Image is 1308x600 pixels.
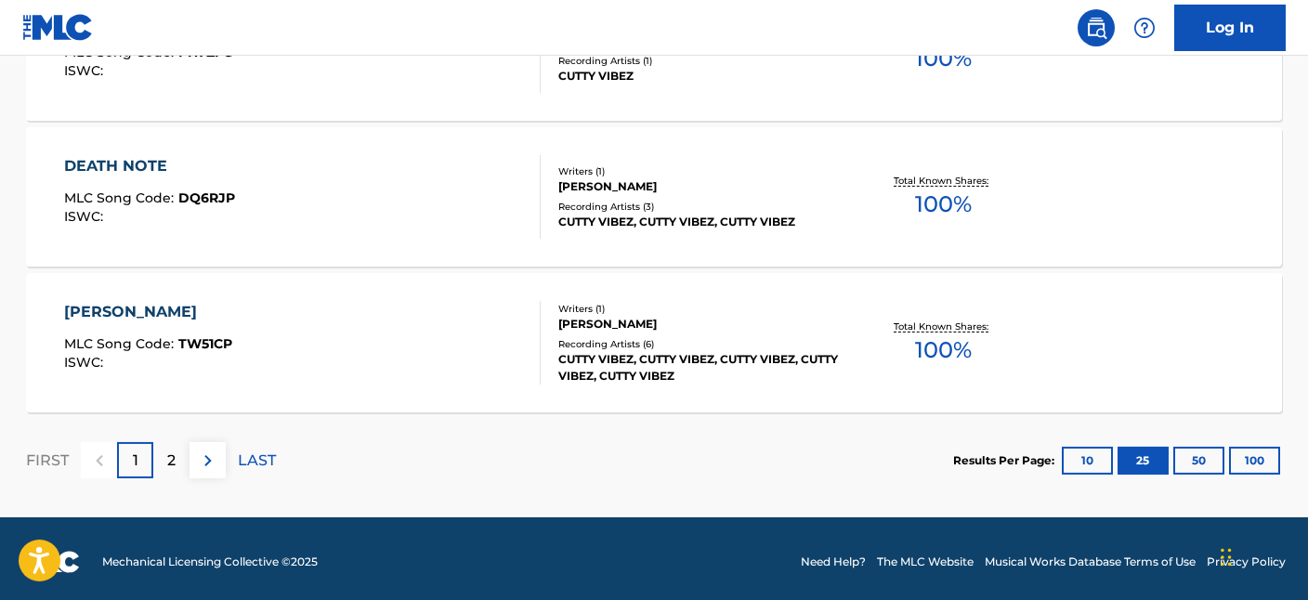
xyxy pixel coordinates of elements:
img: MLC Logo [22,14,94,41]
span: ISWC : [64,354,108,371]
p: 2 [167,450,176,472]
img: search [1085,17,1107,39]
button: 50 [1173,447,1224,475]
img: right [197,450,219,472]
button: 10 [1062,447,1113,475]
div: [PERSON_NAME] [558,178,839,195]
a: Log In [1174,5,1286,51]
div: CUTTY VIBEZ, CUTTY VIBEZ, CUTTY VIBEZ, CUTTY VIBEZ, CUTTY VIBEZ [558,351,839,385]
div: DEATH NOTE [64,155,235,177]
div: Writers ( 1 ) [558,302,839,316]
p: Total Known Shares: [894,174,993,188]
a: DEATH NOTEMLC Song Code:DQ6RJPISWC:Writers (1)[PERSON_NAME]Recording Artists (3)CUTTY VIBEZ, CUTT... [26,127,1282,267]
span: MLC Song Code : [64,335,178,352]
div: CUTTY VIBEZ, CUTTY VIBEZ, CUTTY VIBEZ [558,214,839,230]
a: Musical Works Database Terms of Use [985,554,1196,570]
span: 100 % [915,333,972,367]
button: 25 [1118,447,1169,475]
div: Recording Artists ( 1 ) [558,54,839,68]
span: DQ6RJP [178,189,235,206]
a: Need Help? [801,554,866,570]
p: FIRST [26,450,69,472]
a: Privacy Policy [1207,554,1286,570]
a: The MLC Website [877,554,974,570]
span: 100 % [915,188,972,221]
iframe: Chat Widget [1215,511,1308,600]
span: Mechanical Licensing Collective © 2025 [102,554,318,570]
div: [PERSON_NAME] [558,316,839,333]
div: Recording Artists ( 3 ) [558,200,839,214]
div: Recording Artists ( 6 ) [558,337,839,351]
span: MLC Song Code : [64,189,178,206]
div: Help [1126,9,1163,46]
div: Drag [1221,529,1232,585]
p: Total Known Shares: [894,320,993,333]
div: [PERSON_NAME] [64,301,232,323]
p: Results Per Page: [953,452,1059,469]
a: Public Search [1078,9,1115,46]
span: ISWC : [64,208,108,225]
p: 1 [133,450,138,472]
div: CUTTY VIBEZ [558,68,839,85]
p: LAST [238,450,276,472]
span: TW51CP [178,335,232,352]
img: help [1133,17,1156,39]
div: Writers ( 1 ) [558,164,839,178]
button: 100 [1229,447,1280,475]
span: 100 % [915,42,972,75]
a: [PERSON_NAME]MLC Song Code:TW51CPISWC:Writers (1)[PERSON_NAME]Recording Artists (6)CUTTY VIBEZ, C... [26,273,1282,412]
span: ISWC : [64,62,108,79]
